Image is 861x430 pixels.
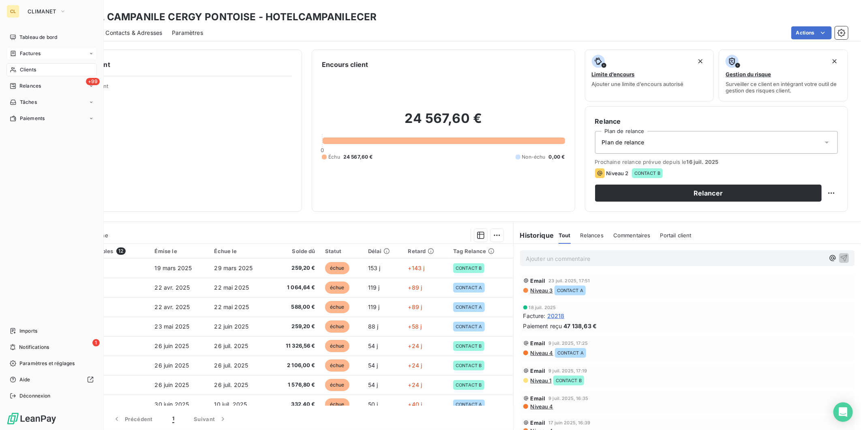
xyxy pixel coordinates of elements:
span: 1 [92,339,100,346]
span: CONTACT B [456,344,482,348]
span: CONTACT B [634,171,660,176]
a: Factures [6,47,97,60]
button: Précédent [103,411,163,428]
span: 1 576,80 € [275,381,315,389]
span: Paramètres et réglages [19,360,75,367]
span: +24 j [408,362,422,369]
span: 26 juil. 2025 [214,362,248,369]
div: Pièces comptables [63,247,145,255]
span: échue [325,379,349,391]
span: 0 [321,147,324,153]
span: 9 juil. 2025, 17:19 [548,368,587,373]
span: Tableau de bord [19,34,57,41]
span: 26 juin 2025 [155,381,189,388]
span: CONTACT A [557,288,583,293]
span: +143 j [408,264,425,271]
span: 0,00 € [549,153,565,161]
span: Ajouter une limite d’encours autorisé [592,81,684,87]
span: 17 juin 2025, 16:39 [548,420,590,425]
span: CONTACT A [557,350,584,355]
span: échue [325,340,349,352]
span: 588,00 € [275,303,315,311]
span: 88 j [368,323,379,330]
span: 9 juil. 2025, 17:25 [548,341,588,346]
span: 1 064,64 € [275,284,315,292]
span: échue [325,262,349,274]
span: Plan de relance [602,138,645,146]
div: Émise le [155,248,205,254]
span: 2 106,00 € [275,361,315,370]
span: 332,40 € [275,400,315,408]
span: 23 juil. 2025, 17:51 [548,278,590,283]
h6: Relance [595,116,838,126]
span: CONTACT A [456,285,482,290]
span: 259,20 € [275,322,315,331]
span: 30 juin 2025 [155,401,189,408]
span: 26 juil. 2025 [214,342,248,349]
div: Tag Relance [453,248,508,254]
span: 12 [116,247,125,255]
span: Non-échu [522,153,546,161]
span: +24 j [408,342,422,349]
span: 26 juil. 2025 [214,381,248,388]
span: Relances [580,232,604,239]
span: +24 j [408,381,422,388]
span: 18 juil. 2025 [529,305,556,310]
span: Email [531,340,546,346]
span: 26 juin 2025 [155,362,189,369]
div: CL [6,5,19,18]
span: Niveau 3 [530,287,553,294]
span: échue [325,359,349,372]
img: Logo LeanPay [6,412,57,425]
span: CONTACT A [456,305,482,310]
button: Gestion du risqueSurveiller ce client en intégrant votre outil de gestion des risques client. [719,49,848,101]
span: Propriétés Client [65,83,292,94]
div: Open Intercom Messenger [833,402,853,422]
span: +58 j [408,323,422,330]
span: Relances [19,82,41,90]
span: 24 567,60 € [343,153,373,161]
span: CONTACT B [456,266,482,271]
span: échue [325,301,349,313]
span: Échu [328,153,340,161]
span: +89 j [408,303,422,310]
span: Email [531,395,546,402]
span: 1 [172,415,174,423]
span: Paramètres [172,29,203,37]
span: Imports [19,327,37,335]
span: CONTACT B [556,378,582,383]
span: 23 mai 2025 [155,323,190,330]
button: Suivant [184,411,237,428]
button: Relancer [595,185,822,202]
span: Aide [19,376,30,383]
span: CONTACT A [456,402,482,407]
span: Tâches [20,99,37,106]
div: Statut [325,248,358,254]
span: 259,20 € [275,264,315,272]
span: 54 j [368,362,378,369]
span: Clients [20,66,36,73]
span: +99 [86,78,100,85]
h6: Informations client [49,60,292,69]
h2: 24 567,60 € [322,110,565,135]
span: Niveau 1 [530,377,552,384]
a: Aide [6,373,97,386]
span: CLIMANET [28,8,56,15]
span: Facture : [523,312,546,320]
a: Paiements [6,112,97,125]
span: échue [325,398,349,411]
span: CONTACT B [456,363,482,368]
span: 119 j [368,303,380,310]
span: Email [531,368,546,374]
span: Limite d’encours [592,71,635,77]
a: Tableau de bord [6,31,97,44]
span: Surveiller ce client en intégrant votre outil de gestion des risques client. [726,81,841,94]
span: 22 juin 2025 [214,323,248,330]
span: CONTACT A [456,324,482,329]
div: Échue le [214,248,266,254]
span: Paiement reçu [523,322,562,330]
span: 16 juil. 2025 [687,159,719,165]
h6: Encours client [322,60,368,69]
span: 22 avr. 2025 [155,284,190,291]
h6: Historique [514,230,554,240]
